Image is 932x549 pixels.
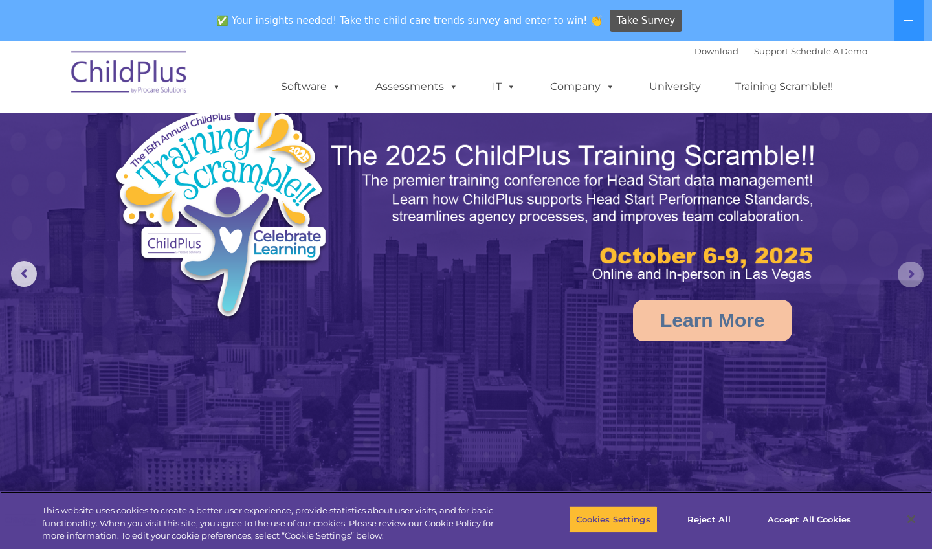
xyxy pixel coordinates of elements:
[65,42,194,107] img: ChildPlus by Procare Solutions
[480,74,529,100] a: IT
[669,506,749,533] button: Reject All
[791,46,867,56] a: Schedule A Demo
[897,505,926,533] button: Close
[722,74,846,100] a: Training Scramble!!
[636,74,714,100] a: University
[42,504,513,543] div: This website uses cookies to create a better user experience, provide statistics about user visit...
[537,74,628,100] a: Company
[760,506,858,533] button: Accept All Cookies
[362,74,471,100] a: Assessments
[633,300,792,341] a: Learn More
[212,8,608,34] span: ✅ Your insights needed! Take the child care trends survey and enter to win! 👏
[569,506,658,533] button: Cookies Settings
[694,46,738,56] a: Download
[617,10,675,32] span: Take Survey
[610,10,683,32] a: Take Survey
[754,46,788,56] a: Support
[694,46,867,56] font: |
[268,74,354,100] a: Software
